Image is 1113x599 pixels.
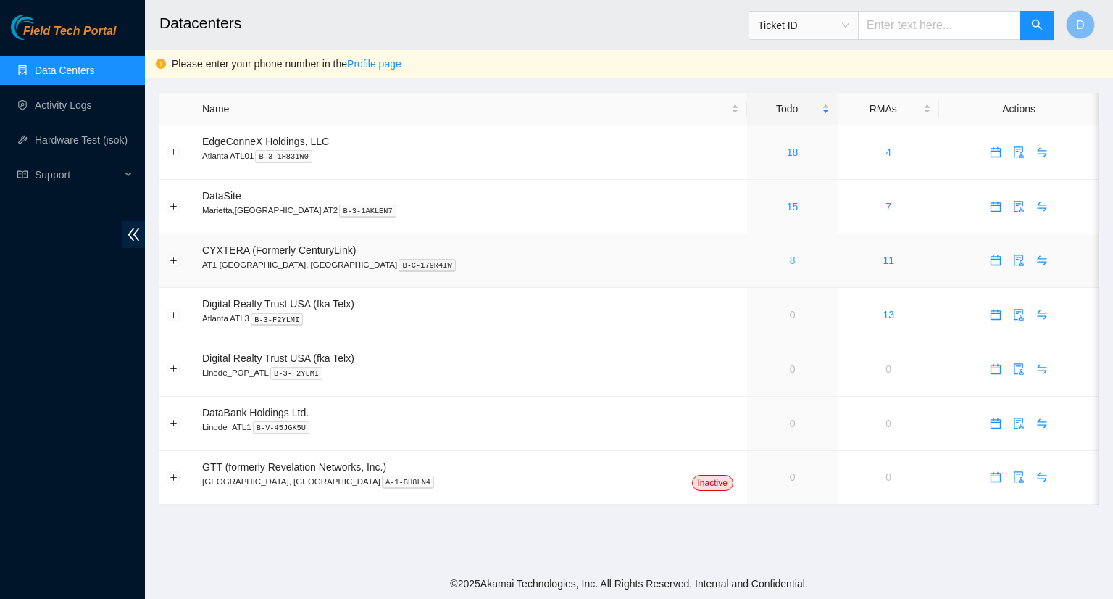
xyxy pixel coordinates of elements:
button: Expand row [168,146,180,158]
a: Profile page [347,58,401,70]
span: audit [1008,418,1030,429]
button: calendar [984,358,1007,381]
span: calendar [985,201,1006,212]
button: swap [1030,195,1054,218]
a: swap [1030,146,1054,158]
button: audit [1007,466,1030,489]
a: 8 [790,255,796,266]
a: 4 [885,146,891,158]
a: 0 [790,309,796,321]
button: swap [1030,249,1054,272]
a: swap [1030,418,1054,429]
kbd: B-C-179R4IW [399,259,456,272]
span: calendar [985,471,1006,483]
img: Akamai Technologies [11,15,73,40]
span: calendar [985,418,1006,429]
a: audit [1007,309,1030,321]
span: D [1076,16,1085,34]
p: Linode_ATL1 [202,421,739,434]
span: calendar [985,146,1006,158]
button: calendar [984,249,1007,272]
button: Expand row [168,471,180,483]
span: search [1031,19,1043,33]
span: calendar [985,363,1006,375]
span: GTT (formerly Revelation Networks, Inc.) [202,461,386,473]
button: audit [1007,141,1030,164]
span: swap [1031,363,1053,375]
button: calendar [984,303,1007,326]
a: calendar [984,255,1007,266]
span: DataBank Holdings Ltd. [202,407,309,418]
kbd: B-3-F2YLMI [251,313,303,326]
span: audit [1008,363,1030,375]
span: swap [1031,418,1053,429]
button: swap [1030,466,1054,489]
a: audit [1007,471,1030,483]
span: swap [1031,201,1053,212]
p: Atlanta ATL3 [202,312,739,325]
span: swap [1031,146,1053,158]
a: swap [1030,201,1054,212]
a: audit [1007,146,1030,158]
a: calendar [984,146,1007,158]
span: Digital Realty Trust USA (fka Telx) [202,298,354,310]
button: calendar [984,141,1007,164]
a: calendar [984,418,1007,429]
span: DataSite [202,190,241,202]
span: swap [1031,255,1053,266]
button: calendar [984,412,1007,435]
span: read [17,170,28,180]
input: Enter text here... [858,11,1020,40]
span: swap [1031,471,1053,483]
kbd: B-3-1H831W0 [255,150,312,163]
a: Data Centers [35,65,94,76]
a: audit [1007,255,1030,266]
button: swap [1030,303,1054,326]
a: audit [1007,201,1030,212]
a: calendar [984,471,1007,483]
kbd: B-V-45JGK5U [253,421,310,434]
span: swap [1031,309,1053,321]
a: 0 [885,471,891,483]
a: swap [1030,471,1054,483]
a: 18 [787,146,799,158]
p: Atlanta ATL01 [202,149,739,162]
button: Expand row [168,418,180,429]
a: 0 [885,363,891,375]
p: [GEOGRAPHIC_DATA], [GEOGRAPHIC_DATA] [202,475,739,488]
p: Linode_POP_ATL [202,366,739,379]
button: D [1066,10,1095,39]
span: calendar [985,309,1006,321]
span: audit [1008,201,1030,212]
a: swap [1030,363,1054,375]
button: Expand row [168,309,180,321]
span: EdgeConneX Holdings, LLC [202,136,329,147]
span: double-left [122,221,145,248]
span: Field Tech Portal [23,25,116,38]
a: 0 [790,418,796,429]
div: Please enter your phone number in the [172,56,1102,72]
button: swap [1030,141,1054,164]
span: CYXTERA (Formerly CenturyLink) [202,244,356,256]
button: swap [1030,358,1054,381]
a: 7 [885,201,891,212]
span: Digital Realty Trust USA (fka Telx) [202,352,354,364]
button: calendar [984,466,1007,489]
span: Support [35,160,120,189]
kbd: B-3-F2YLMI [270,367,322,380]
a: 15 [787,201,799,212]
button: swap [1030,412,1054,435]
th: Actions [939,93,1099,125]
a: 13 [883,309,894,321]
p: AT1 [GEOGRAPHIC_DATA], [GEOGRAPHIC_DATA] [202,258,739,271]
a: Akamai TechnologiesField Tech Portal [11,26,116,45]
a: audit [1007,418,1030,429]
span: Ticket ID [758,15,849,36]
button: audit [1007,303,1030,326]
a: calendar [984,309,1007,321]
button: audit [1007,195,1030,218]
span: audit [1008,255,1030,266]
button: Expand row [168,363,180,375]
span: audit [1008,309,1030,321]
span: exclamation-circle [156,59,166,69]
